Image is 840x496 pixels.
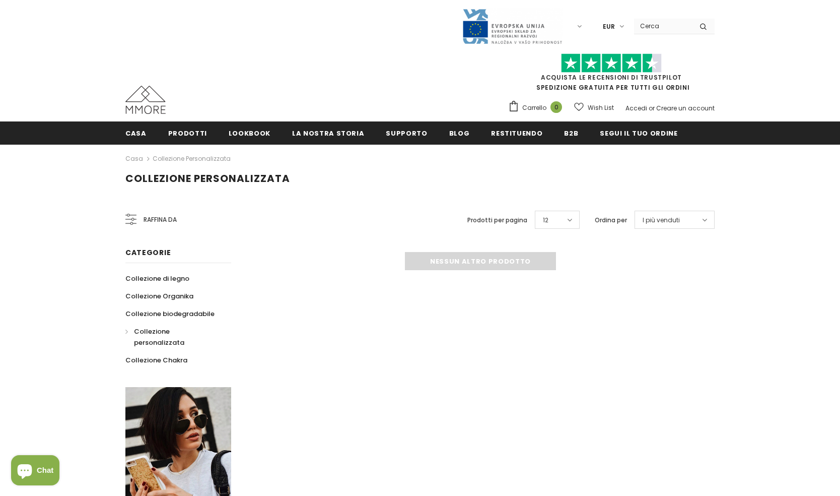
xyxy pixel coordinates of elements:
a: Lookbook [229,121,270,144]
a: supporto [386,121,427,144]
span: Collezione personalizzata [125,171,290,185]
a: Collezione Chakra [125,351,187,369]
a: Collezione personalizzata [125,323,220,351]
a: Prodotti [168,121,207,144]
span: La nostra storia [292,129,364,138]
label: Prodotti per pagina [467,215,527,225]
a: Javni Razpis [462,22,563,30]
span: Collezione Chakra [125,355,187,365]
a: Collezione di legno [125,270,189,287]
a: Casa [125,153,143,165]
span: supporto [386,129,427,138]
span: Raffina da [144,214,177,225]
span: B2B [564,129,578,138]
span: Casa [125,129,147,138]
a: Carrello 0 [508,100,567,115]
span: 0 [550,101,562,113]
img: Casi MMORE [125,86,166,114]
span: Lookbook [229,129,270,138]
span: Restituendo [491,129,542,138]
span: Collezione personalizzata [134,327,184,347]
span: Wish List [588,103,614,113]
span: SPEDIZIONE GRATUITA PER TUTTI GLI ORDINI [508,58,715,92]
span: Categorie [125,247,171,258]
img: Fidati di Pilot Stars [561,53,662,73]
a: Wish List [574,99,614,116]
a: Casa [125,121,147,144]
span: Segui il tuo ordine [600,129,677,138]
span: 12 [543,215,548,225]
a: Collezione personalizzata [153,154,231,163]
span: EUR [603,22,615,32]
a: Acquista le recensioni di TrustPilot [541,73,682,82]
span: Carrello [522,103,546,113]
span: I più venduti [643,215,680,225]
span: or [649,104,655,112]
span: Prodotti [168,129,207,138]
label: Ordina per [595,215,627,225]
a: B2B [564,121,578,144]
a: La nostra storia [292,121,364,144]
a: Creare un account [656,104,715,112]
span: Blog [449,129,470,138]
inbox-online-store-chat: Shopify online store chat [8,455,62,488]
span: Collezione Organika [125,291,193,301]
input: Search Site [634,19,692,33]
a: Accedi [625,104,647,112]
span: Collezione biodegradabile [125,309,215,319]
a: Segui il tuo ordine [600,121,677,144]
a: Blog [449,121,470,144]
span: Collezione di legno [125,274,189,283]
a: Collezione biodegradabile [125,305,215,323]
img: Javni Razpis [462,8,563,45]
a: Restituendo [491,121,542,144]
a: Collezione Organika [125,287,193,305]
